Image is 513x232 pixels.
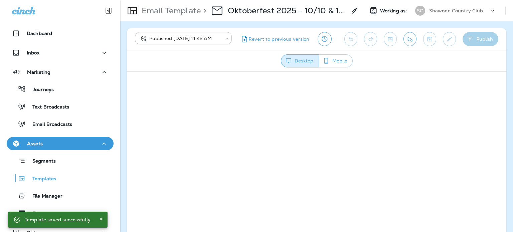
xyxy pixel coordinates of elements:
span: Revert to previous version [248,36,310,42]
button: Journeys [7,82,114,96]
button: Send test email [403,32,416,46]
button: Assets [7,137,114,150]
p: Marketing [27,69,50,75]
button: Templates [7,171,114,185]
p: Text Broadcasts [26,104,69,110]
p: Segments [26,158,56,165]
p: Shawnee Country Club [429,8,483,13]
p: Forms [26,211,47,217]
button: Collapse Sidebar [99,4,118,17]
button: Revert to previous version [237,32,312,46]
span: Working as: [380,8,408,14]
p: Email Broadcasts [26,122,72,128]
button: Marketing [7,65,114,79]
button: Text Broadcasts [7,99,114,113]
p: Inbox [27,50,39,55]
div: SC [415,6,425,16]
p: Email Template [139,6,201,16]
button: File Manager [7,189,114,203]
button: Email Broadcasts [7,117,114,131]
button: View Changelog [318,32,332,46]
p: Oktoberfest 2025 - 10/10 & 10/11 (2) [228,6,347,16]
p: Assets [27,141,43,146]
div: Template saved successfully. [25,214,92,226]
button: Segments [7,154,114,168]
div: Published [DATE] 11:42 AM [140,35,221,42]
button: Close [97,215,105,223]
button: Dashboard [7,27,114,40]
button: Inbox [7,46,114,59]
p: File Manager [26,193,62,200]
button: Mobile [319,54,353,67]
p: Journeys [26,87,54,93]
p: Templates [26,176,56,182]
button: Forms [7,206,114,220]
p: > [201,6,206,16]
button: Desktop [281,54,319,67]
p: Dashboard [27,31,52,36]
